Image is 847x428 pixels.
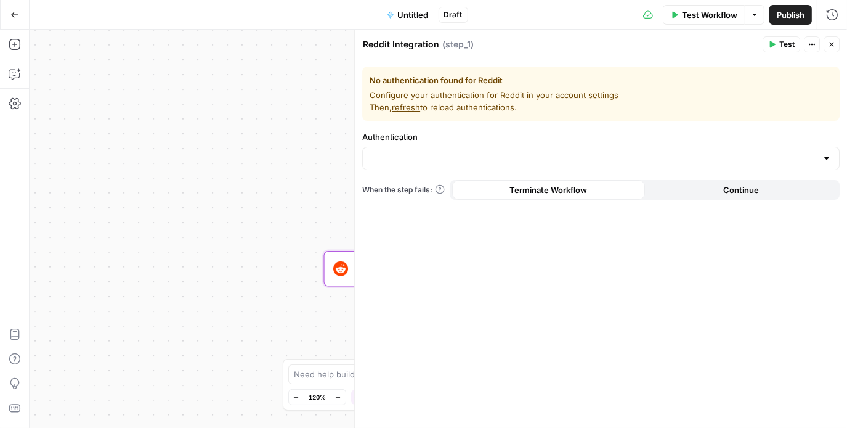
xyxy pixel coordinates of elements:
div: EndOutput [324,331,553,367]
span: Untitled [398,9,429,21]
button: Untitled [379,5,436,25]
a: When the step fails: [362,184,445,195]
span: Configure your authentication for Reddit in your Then, to reload authentications. [370,89,832,113]
div: IntegrationReddit IntegrationStep 1 [324,251,553,287]
span: No authentication found for Reddit [370,74,832,86]
span: 120% [309,392,326,402]
button: Continue [645,180,838,200]
span: Test Workflow [682,9,737,21]
span: Continue [723,184,759,196]
label: Authentication [362,131,840,143]
textarea: Reddit Integration [363,38,439,51]
span: ( step_1 ) [442,38,474,51]
img: reddit_icon.png [333,261,348,276]
a: account settings [556,90,618,100]
button: Test Workflow [663,5,745,25]
button: Test [763,36,800,52]
span: Publish [777,9,804,21]
span: Draft [444,9,463,20]
div: WorkflowSet InputsInputs [324,171,553,207]
span: Test [779,39,795,50]
span: Terminate Workflow [509,184,587,196]
button: Publish [769,5,812,25]
span: refresh [392,102,420,112]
